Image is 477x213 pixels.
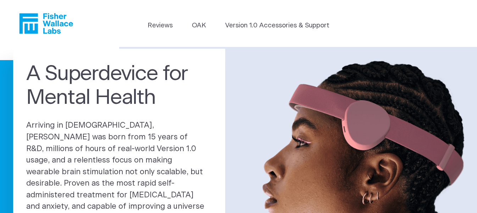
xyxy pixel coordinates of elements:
a: Fisher Wallace [19,13,73,34]
a: Reviews [148,21,173,31]
a: Version 1.0 Accessories & Support [225,21,329,31]
a: OAK [192,21,206,31]
h1: A Superdevice for Mental Health [26,62,212,110]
